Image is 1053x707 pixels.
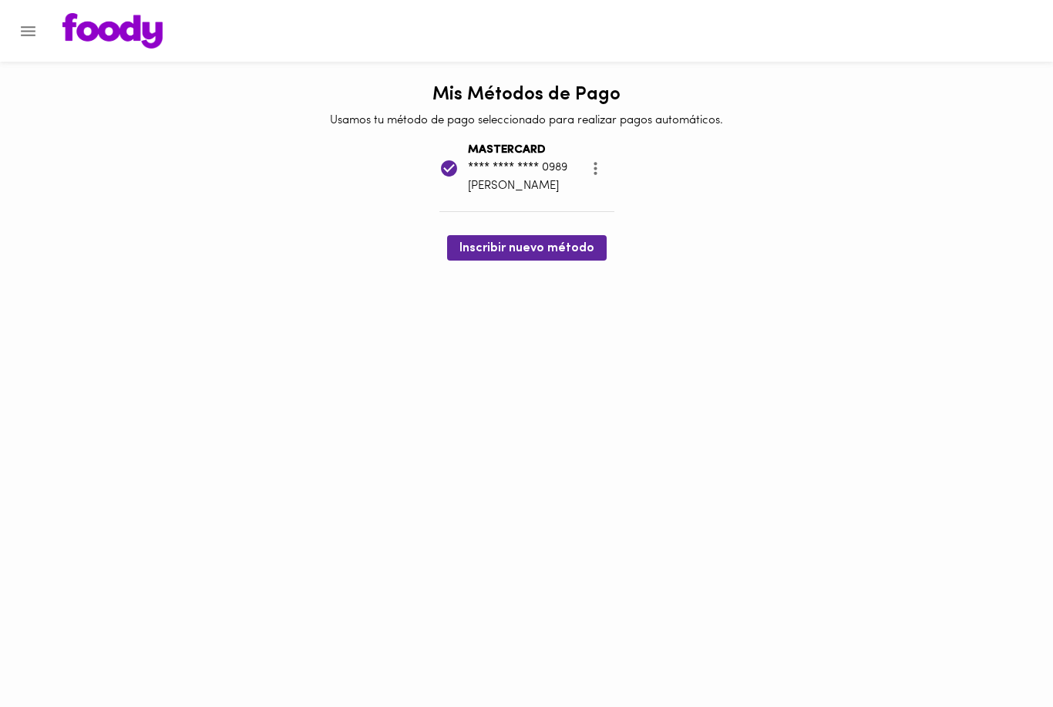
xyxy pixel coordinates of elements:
p: [PERSON_NAME] [468,178,567,194]
button: Inscribir nuevo método [447,235,607,261]
iframe: Messagebird Livechat Widget [964,618,1038,692]
button: more [577,150,614,187]
b: MASTERCARD [468,144,546,156]
img: logo.png [62,13,163,49]
span: Inscribir nuevo método [459,241,594,256]
p: Usamos tu método de pago seleccionado para realizar pagos automáticos. [330,113,723,129]
button: Menu [9,12,47,50]
h1: Mis Métodos de Pago [432,85,621,105]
